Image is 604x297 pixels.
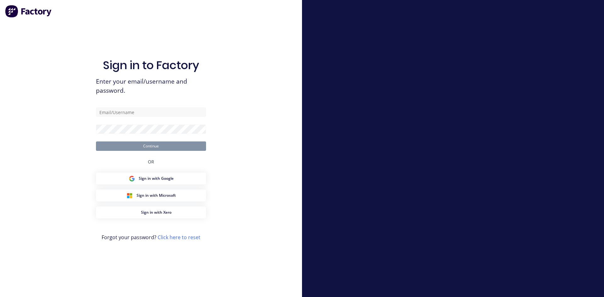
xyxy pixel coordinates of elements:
img: Factory [5,5,52,18]
span: Sign in with Xero [141,210,171,215]
input: Email/Username [96,107,206,117]
button: Google Sign inSign in with Google [96,173,206,184]
span: Forgot your password? [102,234,200,241]
a: Click here to reset [158,234,200,241]
button: Continue [96,141,206,151]
span: Sign in with Google [139,176,174,181]
h1: Sign in to Factory [103,58,199,72]
button: Microsoft Sign inSign in with Microsoft [96,190,206,201]
button: Xero Sign inSign in with Xero [96,206,206,218]
span: Enter your email/username and password. [96,77,206,95]
img: Xero Sign in [131,209,137,216]
img: Google Sign in [129,175,135,182]
img: Sign in [328,52,584,242]
span: Sign in with Microsoft [137,193,176,198]
img: Microsoft Sign in [126,192,133,199]
div: OR [148,151,154,173]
